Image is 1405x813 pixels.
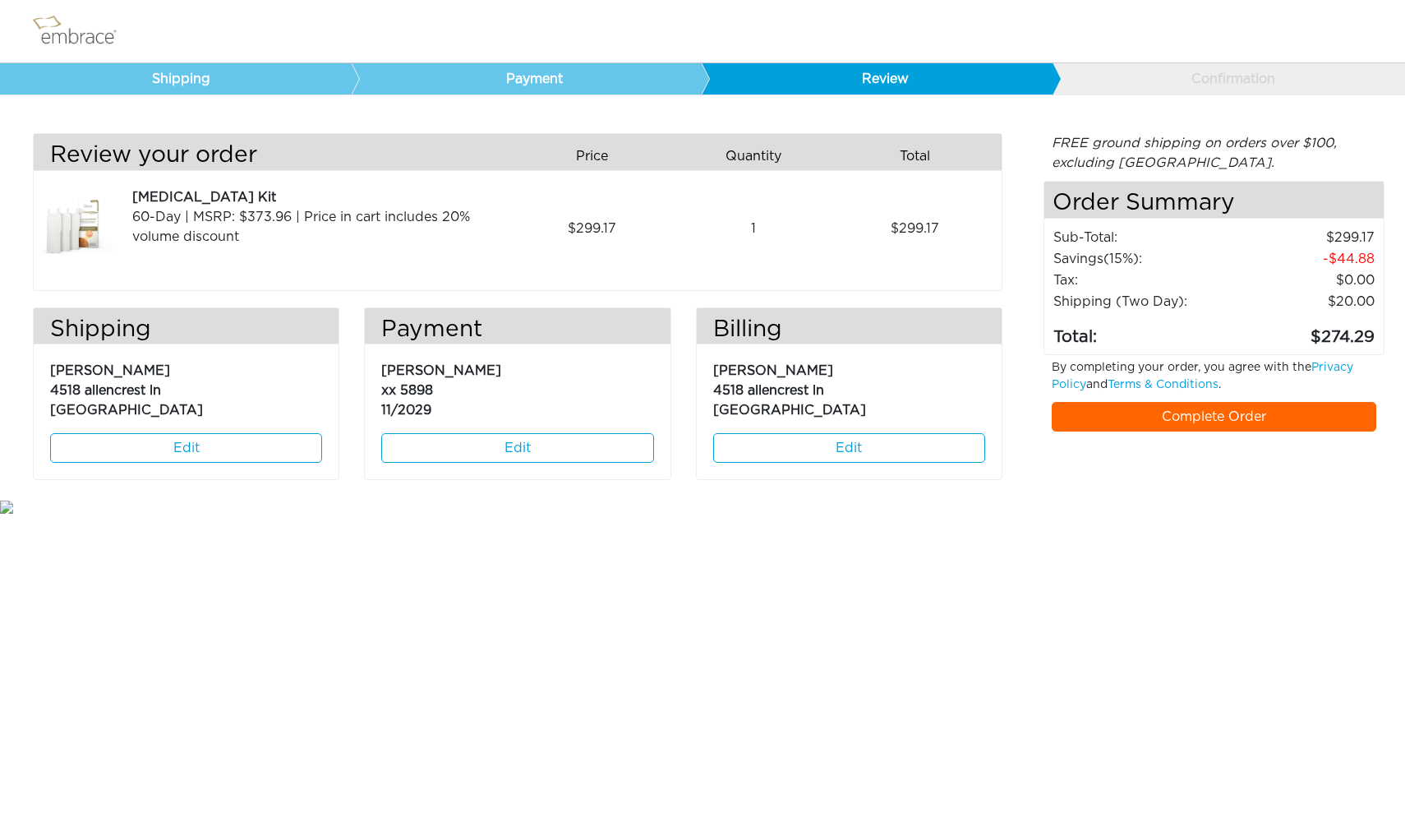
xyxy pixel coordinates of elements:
[1053,248,1230,270] td: Savings :
[1052,402,1376,432] a: Complete Order
[34,142,505,170] h3: Review your order
[1044,182,1384,219] h4: Order Summary
[50,353,322,420] p: [PERSON_NAME] 4518 allencrest ln [GEOGRAPHIC_DATA]
[1043,133,1384,173] div: FREE ground shipping on orders over $100, excluding [GEOGRAPHIC_DATA].
[841,142,1002,170] div: Total
[381,384,433,397] span: xx 5898
[365,316,670,344] h3: Payment
[697,316,1002,344] h3: Billing
[518,142,679,170] div: Price
[132,187,505,207] div: [MEDICAL_DATA] Kit
[1230,270,1375,291] td: 0.00
[726,146,781,166] span: Quantity
[1230,248,1375,270] td: 44.88
[891,219,939,238] span: 299.17
[1053,312,1230,350] td: Total:
[1052,63,1403,95] a: Confirmation
[1230,312,1375,350] td: 274.29
[1039,359,1389,402] div: By completing your order, you agree with the and .
[568,219,616,238] span: 299.17
[132,207,505,247] div: 60-Day | MSRP: $373.96 | Price in cart includes 20% volume discount
[1108,379,1218,390] a: Terms & Conditions
[713,433,985,463] a: Edit
[1053,291,1230,312] td: Shipping (Two Day):
[381,364,501,377] span: [PERSON_NAME]
[1230,227,1375,248] td: 299.17
[713,353,985,420] p: [PERSON_NAME] 4518 allencrest ln [GEOGRAPHIC_DATA]
[29,11,136,52] img: logo.png
[50,433,322,463] a: Edit
[1052,362,1353,390] a: Privacy Policy
[751,219,756,238] span: 1
[34,187,116,270] img: 08a01078-8cea-11e7-8349-02e45ca4b85b.jpeg
[381,433,653,463] a: Edit
[1103,252,1139,266] span: (15%)
[1230,291,1375,312] td: $20.00
[351,63,702,95] a: Payment
[34,316,339,344] h3: Shipping
[381,404,431,417] span: 11/2029
[1053,270,1230,291] td: Tax:
[701,63,1053,95] a: Review
[1053,227,1230,248] td: Sub-Total:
